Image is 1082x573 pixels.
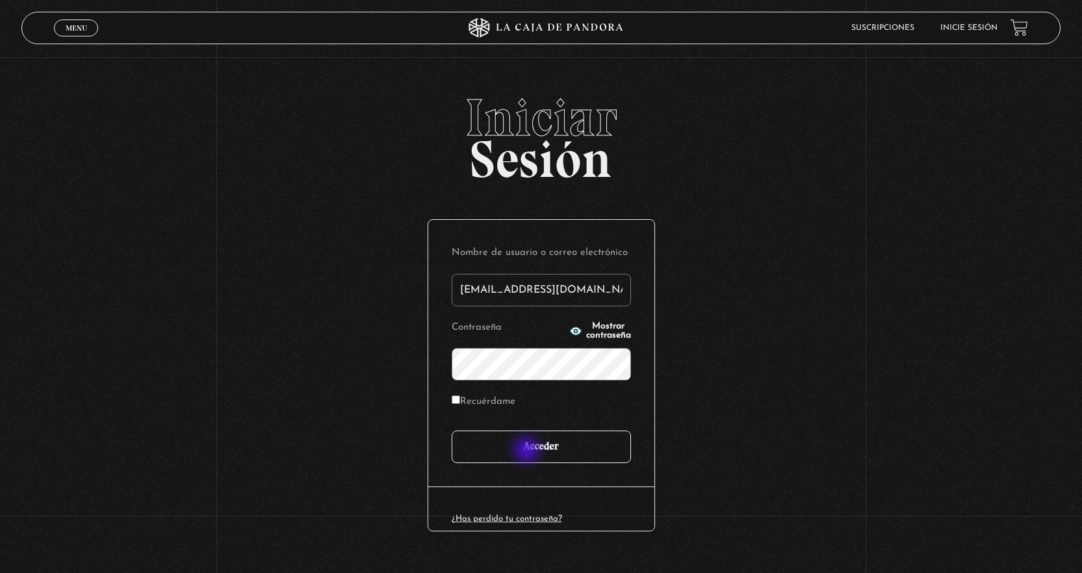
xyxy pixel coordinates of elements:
[452,392,515,412] label: Recuérdame
[452,395,460,404] input: Recuérdame
[452,318,565,338] label: Contraseña
[21,92,1060,175] h2: Sesión
[452,431,631,463] input: Acceder
[61,34,92,44] span: Cerrar
[452,514,562,523] a: ¿Has perdido tu contraseña?
[21,92,1060,144] span: Iniciar
[586,322,631,340] span: Mostrar contraseña
[940,24,998,32] a: Inicie sesión
[452,243,631,263] label: Nombre de usuario o correo electrónico
[66,24,87,32] span: Menu
[1011,19,1028,36] a: View your shopping cart
[851,24,914,32] a: Suscripciones
[569,322,631,340] button: Mostrar contraseña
